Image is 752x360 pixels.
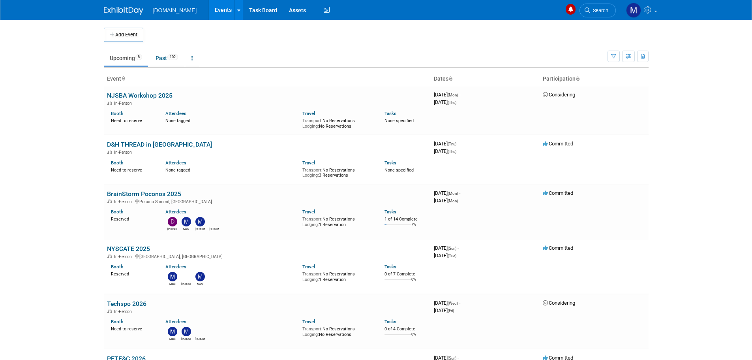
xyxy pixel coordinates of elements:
img: Stephen Bart [182,272,191,281]
span: (Wed) [448,301,458,305]
div: [GEOGRAPHIC_DATA], [GEOGRAPHIC_DATA] [107,253,428,259]
img: Mark Menzella [168,272,177,281]
a: Travel [302,111,315,116]
span: In-Person [114,101,134,106]
a: Tasks [384,319,396,324]
span: [DATE] [434,253,456,258]
div: 0 of 7 Complete [384,271,428,277]
span: (Tue) [448,254,456,258]
img: Mark Menzella [168,327,177,336]
img: Mark Menzella [182,217,191,226]
img: Damien Dimino [168,217,177,226]
span: Committed [543,141,573,147]
a: Travel [302,319,315,324]
a: Sort by Start Date [448,75,452,82]
span: Considering [543,300,575,306]
span: Lodging: [302,173,319,178]
span: [DATE] [434,245,459,251]
div: Matthew Levin [195,226,205,231]
td: 0% [411,277,416,288]
a: Sort by Participation Type [576,75,579,82]
img: Matthew Levin [182,327,191,336]
span: [DATE] [434,92,460,98]
span: In-Person [114,254,134,259]
span: In-Person [114,150,134,155]
span: 8 [135,54,142,60]
td: 0% [411,332,416,343]
div: Stephen Bart [181,281,191,286]
a: Travel [302,264,315,270]
img: Stephen Bart [195,327,205,336]
span: [DATE] [434,148,456,154]
span: (Thu) [448,149,456,154]
a: Search [579,4,616,17]
span: Considering [543,92,575,98]
a: Attendees [165,160,186,166]
div: Matthew Levin [181,336,191,341]
span: Transport: [302,326,323,332]
span: (Mon) [448,199,458,203]
span: - [458,245,459,251]
a: Tasks [384,264,396,270]
div: Need to reserve [111,325,154,332]
span: (Thu) [448,100,456,105]
div: Mark Menzella [167,281,177,286]
a: Attendees [165,264,186,270]
img: In-Person Event [107,309,112,313]
span: Transport: [302,217,323,222]
a: Travel [302,160,315,166]
th: Dates [431,72,540,86]
span: In-Person [114,309,134,314]
span: None specified [384,168,414,173]
a: NYSCATE 2025 [107,245,150,253]
div: Mark Menzella [181,226,191,231]
a: Booth [111,319,123,324]
span: [DOMAIN_NAME] [153,7,197,13]
a: NJSBA Workshop 2025 [107,92,173,99]
a: Techspo 2026 [107,300,146,307]
a: Booth [111,111,123,116]
span: [DATE] [434,198,458,204]
span: Lodging: [302,124,319,129]
a: Travel [302,209,315,215]
a: Tasks [384,111,396,116]
div: Reserved [111,215,154,222]
span: Lodging: [302,332,319,337]
div: Mark Menzella [167,336,177,341]
div: None tagged [165,117,296,124]
a: Tasks [384,209,396,215]
a: Tasks [384,160,396,166]
span: [DATE] [434,99,456,105]
a: BrainStorm Poconos 2025 [107,190,181,198]
div: Stephen Bart [209,226,219,231]
span: - [459,190,460,196]
span: Transport: [302,271,323,277]
th: Participation [540,72,649,86]
img: In-Person Event [107,254,112,258]
div: 0 of 4 Complete [384,326,428,332]
div: Need to reserve [111,117,154,124]
div: Pocono Summit, [GEOGRAPHIC_DATA] [107,198,428,204]
div: No Reservations 1 Reservation [302,215,373,227]
div: None tagged [165,166,296,173]
span: (Thu) [448,142,456,146]
div: 1 of 14 Complete [384,217,428,222]
span: Committed [543,245,573,251]
a: Past102 [150,51,184,66]
a: Booth [111,264,123,270]
a: Attendees [165,111,186,116]
img: ExhibitDay [104,7,143,15]
span: Search [590,8,608,13]
img: In-Person Event [107,150,112,154]
a: Attendees [165,319,186,324]
div: Need to reserve [111,166,154,173]
span: Lodging: [302,277,319,282]
img: Stephen Bart [209,217,219,226]
div: No Reservations No Reservations [302,325,373,337]
a: Sort by Event Name [121,75,125,82]
img: Mark Menzella [626,3,641,18]
div: No Reservations No Reservations [302,117,373,129]
div: No Reservations 1 Reservation [302,270,373,282]
img: In-Person Event [107,101,112,105]
span: Transport: [302,118,323,123]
